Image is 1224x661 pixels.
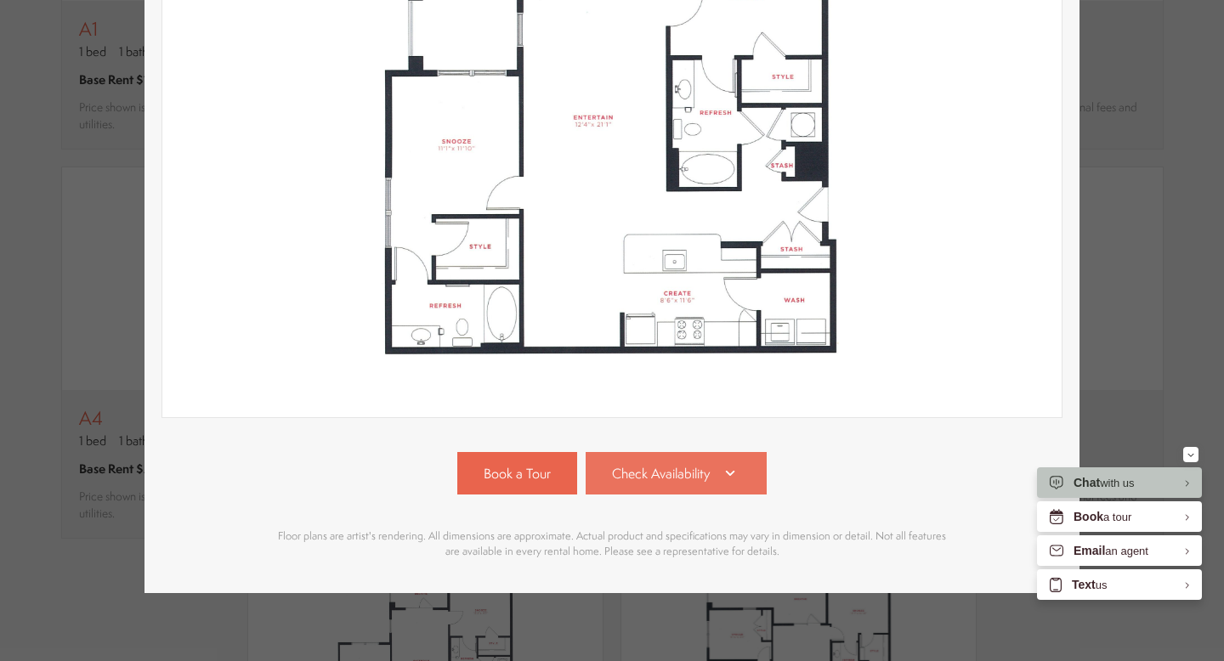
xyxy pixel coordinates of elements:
a: Check Availability [586,452,768,494]
span: Book a Tour [484,464,551,483]
p: Floor plans are artist's rendering. All dimensions are approximate. Actual product and specificat... [272,528,952,559]
span: Check Availability [612,464,710,483]
a: Book a Tour [457,452,577,494]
